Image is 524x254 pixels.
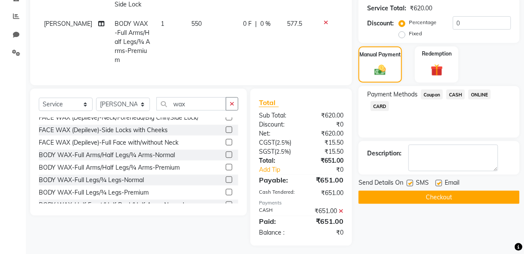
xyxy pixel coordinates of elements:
[446,90,465,99] span: CASH
[371,64,390,77] img: _cash.svg
[253,216,301,226] div: Paid:
[253,175,301,185] div: Payable:
[301,228,350,237] div: ₹0
[301,147,350,156] div: ₹15.50
[301,189,350,198] div: ₹651.00
[367,149,402,158] div: Description:
[445,178,459,189] span: Email
[301,156,350,165] div: ₹651.00
[301,129,350,138] div: ₹620.00
[409,19,437,26] label: Percentage
[253,120,301,129] div: Discount:
[39,176,144,185] div: BODY WAX-Full Legs/¾ Legs-Normal
[255,19,257,28] span: |
[259,139,275,146] span: CGST
[39,163,180,172] div: BODY WAX-Full Arms/Half Legs/¾ Arms-Premium
[277,139,290,146] span: 2.5%
[39,201,184,210] div: BODY WAX-Half Front/Half Back/Half Arms-Normal
[253,207,301,216] div: CASH
[301,207,350,216] div: ₹651.00
[253,138,301,147] div: ( )
[409,30,422,37] label: Fixed
[39,138,178,147] div: FACE WAX (Depileve)-Full Face with/without Neck
[410,4,432,13] div: ₹620.00
[301,111,350,120] div: ₹620.00
[259,148,274,155] span: SGST
[301,120,350,129] div: ₹0
[360,51,401,59] label: Manual Payment
[253,111,301,120] div: Sub Total:
[367,19,394,28] div: Discount:
[253,228,301,237] div: Balance :
[191,20,202,28] span: 550
[421,90,443,99] span: Coupon
[468,90,491,99] span: ONLINE
[156,97,226,111] input: Search or Scan
[301,138,350,147] div: ₹15.50
[260,19,271,28] span: 0 %
[367,90,418,99] span: Payment Methods
[309,165,350,174] div: ₹0
[253,156,301,165] div: Total:
[39,113,199,122] div: FACE WAX (Depileve)-Neck/Forehead/Big Chin/Side Lock/
[253,147,301,156] div: ( )
[253,189,301,198] div: Cash Tendered:
[287,20,302,28] span: 577.5
[253,165,309,174] a: Add Tip
[371,101,389,111] span: CARD
[259,98,279,107] span: Total
[39,151,175,160] div: BODY WAX-Full Arms/Half Legs/¾ Arms-Normal
[359,191,520,204] button: Checkout
[301,216,350,226] div: ₹651.00
[427,63,447,78] img: _gift.svg
[422,50,452,58] label: Redemption
[301,175,350,185] div: ₹651.00
[259,199,343,207] div: Payments
[276,148,289,155] span: 2.5%
[161,20,164,28] span: 1
[359,178,403,189] span: Send Details On
[39,126,168,135] div: FACE WAX (Depileve)-Side Locks with Cheeks
[44,20,92,28] span: [PERSON_NAME]
[367,4,406,13] div: Service Total:
[243,19,252,28] span: 0 F
[39,188,149,197] div: BODY WAX-Full Legs/¾ Legs-Premium
[253,129,301,138] div: Net:
[416,178,429,189] span: SMS
[115,20,150,64] span: BODY WAX-Full Arms/Half Legs/¾ Arms-Premium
